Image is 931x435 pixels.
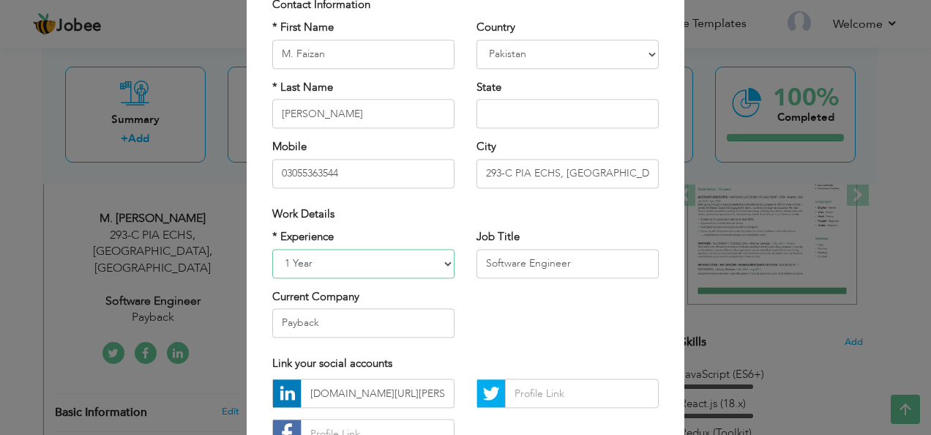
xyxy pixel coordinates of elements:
[476,21,515,36] label: Country
[505,379,659,409] input: Profile Link
[272,356,392,371] span: Link your social accounts
[476,80,501,95] label: State
[272,289,359,305] label: Current Company
[272,230,334,245] label: * Experience
[476,230,520,245] label: Job Title
[272,207,334,221] span: Work Details
[273,380,301,408] img: linkedin
[272,80,333,95] label: * Last Name
[476,140,496,155] label: City
[301,379,455,409] input: Profile Link
[477,380,505,408] img: Twitter
[272,140,307,155] label: Mobile
[272,21,334,36] label: * First Name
